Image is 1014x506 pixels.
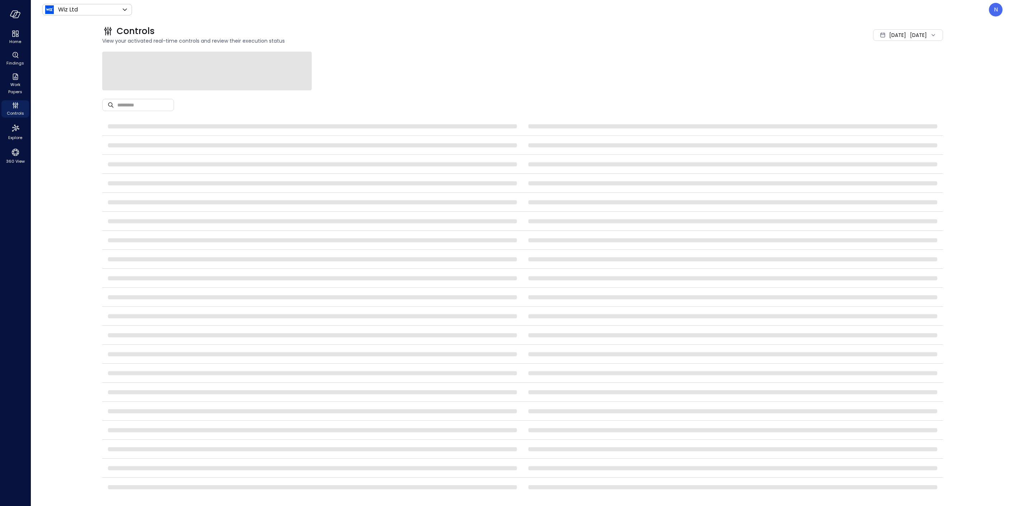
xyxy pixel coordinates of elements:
[6,59,24,67] span: Findings
[8,134,22,141] span: Explore
[7,110,24,117] span: Controls
[1,146,29,166] div: 360 View
[1,29,29,46] div: Home
[989,3,1003,16] div: Noa Turgeman
[102,37,730,45] span: View your activated real-time controls and review their execution status
[6,158,25,165] span: 360 View
[45,5,54,14] img: Icon
[1,50,29,67] div: Findings
[1,122,29,142] div: Explore
[1,72,29,96] div: Work Papers
[58,5,78,14] p: Wiz Ltd
[117,25,155,37] span: Controls
[889,31,906,39] span: [DATE]
[1,100,29,118] div: Controls
[994,5,998,14] p: N
[9,38,21,45] span: Home
[4,81,26,95] span: Work Papers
